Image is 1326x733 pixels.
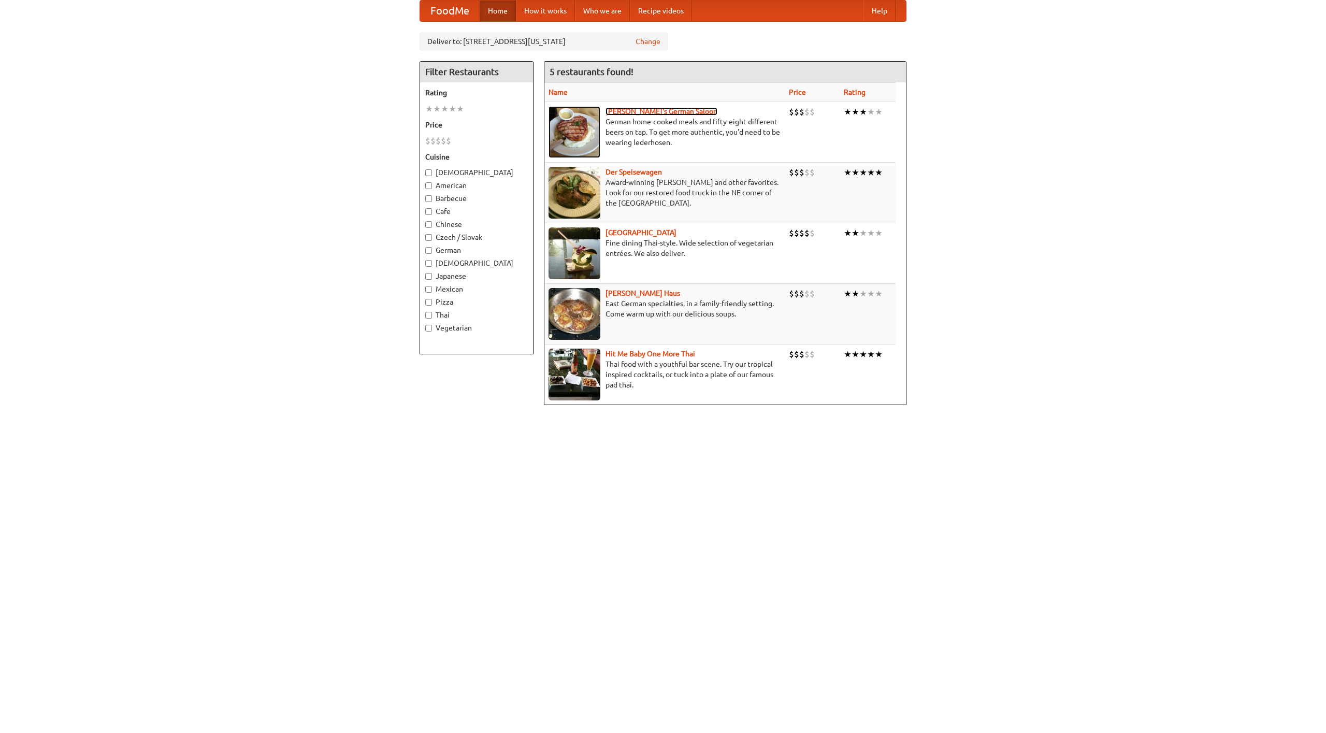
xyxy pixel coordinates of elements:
a: Price [789,88,806,96]
li: ★ [867,106,875,118]
li: $ [789,349,794,360]
h5: Price [425,120,528,130]
li: ★ [449,103,456,114]
input: Thai [425,312,432,319]
li: ★ [852,288,859,299]
a: Recipe videos [630,1,692,21]
a: How it works [516,1,575,21]
p: Award-winning [PERSON_NAME] and other favorites. Look for our restored food truck in the NE corne... [549,177,781,208]
input: Pizza [425,299,432,306]
li: $ [804,288,810,299]
li: ★ [875,288,883,299]
img: babythai.jpg [549,349,600,400]
input: Czech / Slovak [425,234,432,241]
li: ★ [844,227,852,239]
li: ★ [867,288,875,299]
li: ★ [875,349,883,360]
li: ★ [867,167,875,178]
li: $ [446,135,451,147]
input: Japanese [425,273,432,280]
div: Deliver to: [STREET_ADDRESS][US_STATE] [420,32,668,51]
label: American [425,180,528,191]
p: German home-cooked meals and fifty-eight different beers on tap. To get more authentic, you'd nee... [549,117,781,148]
img: esthers.jpg [549,106,600,158]
li: ★ [456,103,464,114]
a: [PERSON_NAME] Haus [606,289,680,297]
a: Der Speisewagen [606,168,662,176]
li: $ [441,135,446,147]
li: ★ [875,106,883,118]
input: Barbecue [425,195,432,202]
li: $ [810,227,815,239]
li: $ [804,106,810,118]
p: Fine dining Thai-style. Wide selection of vegetarian entrées. We also deliver. [549,238,781,258]
li: $ [425,135,430,147]
li: ★ [852,106,859,118]
li: $ [799,288,804,299]
input: American [425,182,432,189]
input: Vegetarian [425,325,432,332]
li: ★ [852,349,859,360]
li: $ [810,106,815,118]
li: ★ [859,167,867,178]
li: ★ [867,227,875,239]
img: speisewagen.jpg [549,167,600,219]
li: $ [430,135,436,147]
a: Rating [844,88,866,96]
li: $ [810,167,815,178]
li: ★ [844,349,852,360]
input: Mexican [425,286,432,293]
li: $ [789,288,794,299]
a: Help [863,1,896,21]
li: $ [804,227,810,239]
label: Mexican [425,284,528,294]
li: ★ [425,103,433,114]
li: ★ [859,106,867,118]
ng-pluralize: 5 restaurants found! [550,67,633,77]
label: Thai [425,310,528,320]
input: Cafe [425,208,432,215]
li: $ [794,106,799,118]
li: ★ [867,349,875,360]
label: Vegetarian [425,323,528,333]
label: [DEMOGRAPHIC_DATA] [425,167,528,178]
li: $ [794,349,799,360]
li: ★ [433,103,441,114]
li: $ [436,135,441,147]
label: Barbecue [425,193,528,204]
li: ★ [852,227,859,239]
li: ★ [844,167,852,178]
img: kohlhaus.jpg [549,288,600,340]
label: German [425,245,528,255]
li: $ [789,227,794,239]
li: ★ [875,167,883,178]
li: $ [799,349,804,360]
label: Japanese [425,271,528,281]
input: German [425,247,432,254]
li: ★ [852,167,859,178]
a: Change [636,36,660,47]
h5: Cuisine [425,152,528,162]
input: [DEMOGRAPHIC_DATA] [425,260,432,267]
li: $ [789,167,794,178]
a: Hit Me Baby One More Thai [606,350,695,358]
a: [PERSON_NAME]'s German Saloon [606,107,717,116]
img: satay.jpg [549,227,600,279]
a: Name [549,88,568,96]
a: [GEOGRAPHIC_DATA] [606,228,676,237]
label: Pizza [425,297,528,307]
label: Czech / Slovak [425,232,528,242]
li: $ [799,106,804,118]
li: $ [794,227,799,239]
label: [DEMOGRAPHIC_DATA] [425,258,528,268]
li: $ [794,288,799,299]
li: ★ [875,227,883,239]
p: Thai food with a youthful bar scene. Try our tropical inspired cocktails, or tuck into a plate of... [549,359,781,390]
li: $ [804,349,810,360]
li: ★ [441,103,449,114]
a: Home [480,1,516,21]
